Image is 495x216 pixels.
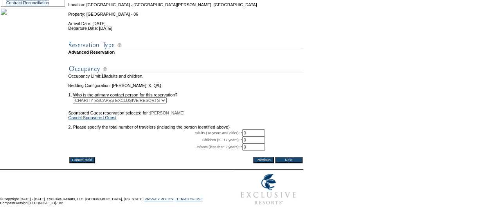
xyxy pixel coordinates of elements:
[68,111,303,120] td: Sponsored Guest reservation selected for :
[68,74,303,78] td: Occupancy Limit: adults and children.
[68,26,303,31] td: Departure Date: [DATE]
[68,7,303,16] td: Property: [GEOGRAPHIC_DATA] - 06
[6,0,49,5] a: Contract Reconciliation
[253,157,274,163] input: Previous
[68,50,303,54] td: Advanced Reservation
[150,111,185,115] span: [PERSON_NAME]
[68,16,303,26] td: Arrival Date: [DATE]
[144,197,173,201] a: PRIVACY POLICY
[68,143,242,151] td: Infants (less than 2 years): *
[69,157,95,163] input: Cancel Hold
[176,197,203,201] a: TERMS OF USE
[68,115,117,120] a: Cancel Sponsored Guest
[68,129,242,136] td: Adults (18 years and older): *
[68,88,303,97] td: 1. Who is the primary contact person for this reservation?
[101,74,106,78] span: 10
[68,125,303,129] td: 2. Please specify the total number of travelers (including the person identified above)
[233,170,303,209] img: Exclusive Resorts
[68,83,303,88] td: Bedding Configuration: [PERSON_NAME], K, Q/Q
[68,64,303,74] img: subTtlOccupancy.gif
[1,9,7,15] img: palms_sidebar.jpg
[275,157,302,163] input: Next
[68,40,303,50] img: subTtlResType.gif
[68,136,242,143] td: Children (2 - 17 years): *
